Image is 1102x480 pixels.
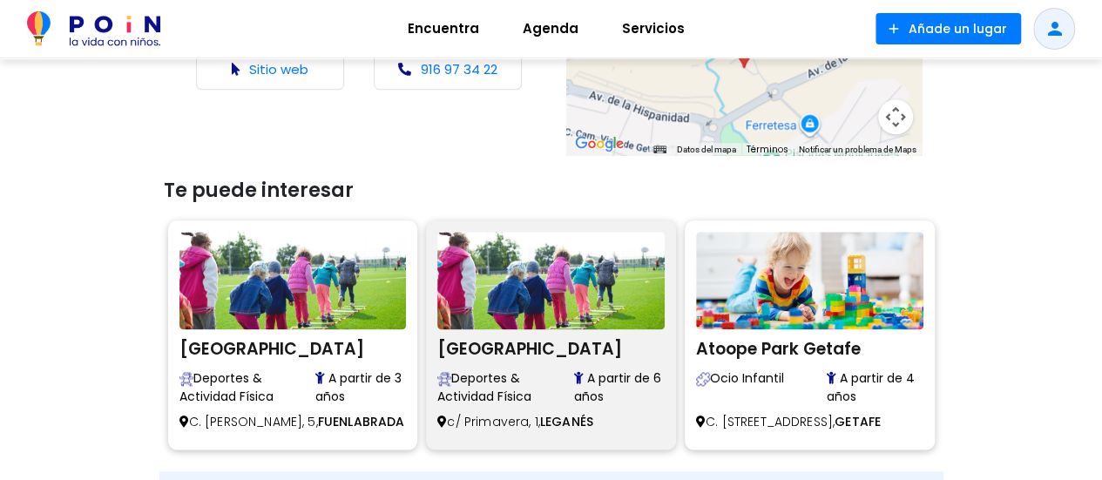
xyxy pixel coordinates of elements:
[696,406,923,438] p: C. [STREET_ADDRESS],
[574,369,665,406] span: A partir de 6 años
[164,179,939,202] h3: Te puede interesar
[437,232,665,329] img: Trepo Park
[696,372,710,386] img: Explora centros de ocio cubiertos para niños: parques de bolas, ludotecas, salas de escape y más....
[437,232,665,438] a: Trepo Park [GEOGRAPHIC_DATA] Desde natación hasta artes marciales, POiN te muestra espacios segur...
[696,334,923,360] h2: Atoope Park Getafe
[600,8,706,50] a: Servicios
[515,15,586,43] span: Agenda
[614,15,693,43] span: Servicios
[318,413,405,430] span: FUENLABRADA
[540,413,593,430] span: LEGANÉS
[179,369,316,406] span: Deportes & Actividad Física
[437,372,451,386] img: Desde natación hasta artes marciales, POiN te muestra espacios seguros y adaptados para fomentar ...
[179,232,407,438] a: Awesome Boulder Center [GEOGRAPHIC_DATA] Desde natación hasta artes marciales, POiN te muestra es...
[421,60,497,78] a: 916 97 34 22
[696,369,827,406] span: Ocio Infantil
[747,143,788,156] a: Términos (se abre en una nueva pestaña)
[315,369,406,406] span: A partir de 3 años
[501,8,600,50] a: Agenda
[249,60,308,78] a: Sitio web
[878,99,913,134] button: Controles de visualización del mapa
[571,132,628,155] img: Google
[571,132,628,155] a: Abre esta zona en Google Maps (se abre en una nueva ventana)
[386,8,501,50] a: Encuentra
[696,232,923,438] a: Atoope Park Getafe Atoope Park Getafe Explora centros de ocio cubiertos para niños: parques de bo...
[179,334,407,360] h2: [GEOGRAPHIC_DATA]
[799,145,916,154] a: Notificar un problema de Maps
[179,372,193,386] img: Desde natación hasta artes marciales, POiN te muestra espacios seguros y adaptados para fomentar ...
[179,232,407,329] img: Awesome Boulder Center
[27,11,160,46] img: POiN
[400,15,487,43] span: Encuentra
[827,369,923,406] span: A partir de 4 años
[179,406,407,438] p: C. [PERSON_NAME], 5,
[437,406,665,438] p: c/ Primavera, 1,
[876,13,1021,44] button: Añade un lugar
[835,413,881,430] span: GETAFE
[653,144,666,156] button: Combinaciones de teclas
[696,232,923,329] img: Atoope Park Getafe
[677,144,736,156] button: Datos del mapa
[437,334,665,360] h2: [GEOGRAPHIC_DATA]
[437,369,573,406] span: Deportes & Actividad Física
